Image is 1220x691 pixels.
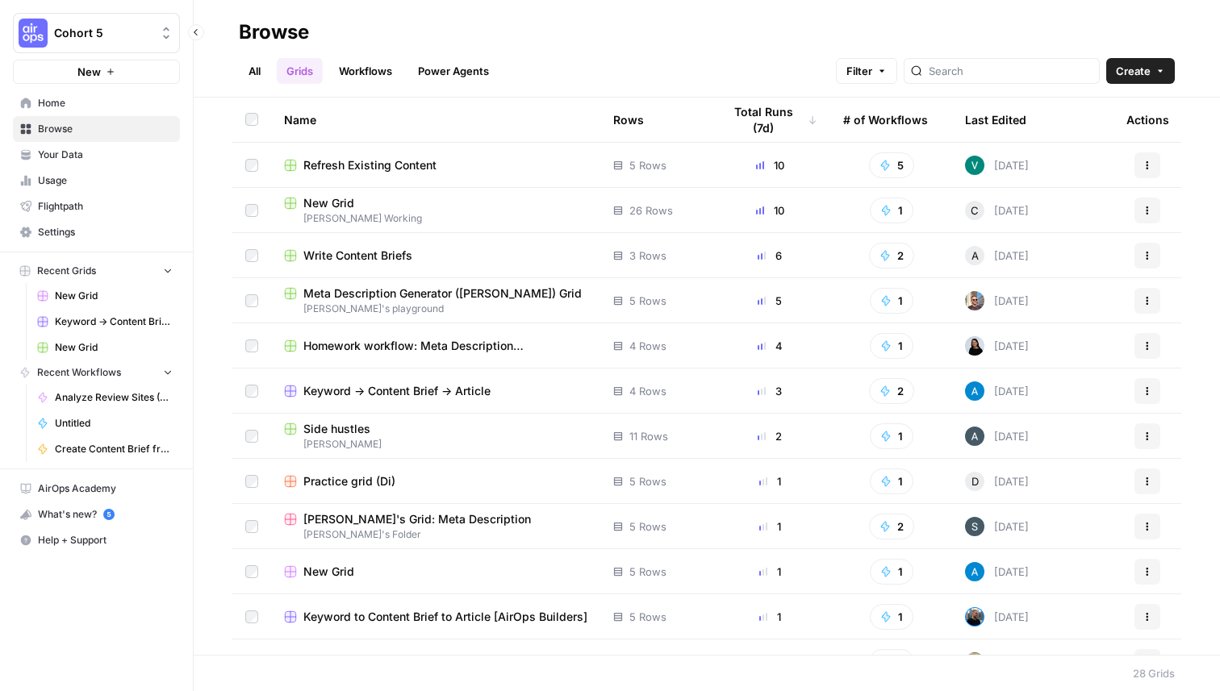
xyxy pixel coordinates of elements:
[14,502,179,527] div: What's new?
[38,533,173,547] span: Help + Support
[1133,665,1175,681] div: 28 Grids
[284,338,587,354] a: Homework workflow: Meta Description ([GEOGRAPHIC_DATA]) Grid
[629,202,673,219] span: 26 Rows
[284,248,587,264] a: Write Content Briefs
[965,517,984,536] img: l7wc9lttar9mml2em7ssp1le7bvz
[13,60,180,84] button: New
[722,428,817,444] div: 2
[629,428,668,444] span: 11 Rows
[284,437,587,452] span: [PERSON_NAME]
[843,98,928,142] div: # of Workflows
[284,195,587,226] a: New Grid[PERSON_NAME] Working
[284,511,587,542] a: [PERSON_NAME]'s Grid: Meta Description[PERSON_NAME]'s Folder
[38,173,173,188] span: Usage
[55,289,173,303] span: New Grid
[13,168,180,194] a: Usage
[722,383,817,399] div: 3
[629,383,666,399] span: 4 Rows
[965,201,1029,220] div: [DATE]
[965,246,1029,265] div: [DATE]
[55,314,173,329] span: Keyword -> Content Brief -> Article
[629,473,666,489] span: 5 Rows
[965,427,1029,446] div: [DATE]
[13,502,180,527] button: What's new? 5
[19,19,48,48] img: Cohort 5 Logo
[846,63,872,79] span: Filter
[55,390,173,405] span: Analyze Review Sites (Deepshikha)
[722,654,817,670] div: 1
[54,25,152,41] span: Cohort 5
[303,511,531,527] span: [PERSON_NAME]'s Grid: Meta Description
[965,607,1029,626] div: [DATE]
[239,19,309,45] div: Browse
[629,564,666,580] span: 5 Rows
[303,338,587,354] span: Homework workflow: Meta Description ([GEOGRAPHIC_DATA]) Grid
[284,421,587,452] a: Side hustles[PERSON_NAME]
[284,302,587,316] span: [PERSON_NAME]'s playground
[971,248,979,264] span: A
[965,98,1026,142] div: Last Edited
[870,604,913,630] button: 1
[965,291,984,310] img: 12lpmarulu2z3pnc3j6nly8e5680
[613,98,644,142] div: Rows
[284,609,587,625] a: Keyword to Content Brief to Article [AirOps Builders]
[722,564,817,580] div: 1
[107,510,111,518] text: 5
[38,199,173,214] span: Flightpath
[869,514,914,539] button: 2
[408,58,499,84] a: Power Agents
[965,472,1029,491] div: [DATE]
[38,481,173,496] span: AirOps Academy
[13,116,180,142] a: Browse
[37,264,96,278] span: Recent Grids
[13,476,180,502] a: AirOps Academy
[722,518,817,535] div: 1
[303,285,582,302] span: Meta Description Generator ([PERSON_NAME]) Grid
[870,333,913,359] button: 1
[30,436,180,462] a: Create Content Brief from Keyword
[303,248,412,264] span: Write Content Briefs
[284,654,587,670] a: Keyword -> to content brief -> article [[PERSON_NAME]]
[629,518,666,535] span: 5 Rows
[30,283,180,309] a: New Grid
[1116,63,1151,79] span: Create
[103,509,115,520] a: 5
[722,248,817,264] div: 6
[284,564,587,580] a: New Grid
[929,63,1093,79] input: Search
[869,649,914,675] button: 2
[13,90,180,116] a: Home
[965,607,984,626] img: 9mp1gxtafqtgstq2vrz2nihqsoj8
[965,427,984,446] img: 68eax6o9931tp367ot61l5pewa28
[38,96,173,110] span: Home
[30,385,180,410] a: Analyze Review Sites (Deepshikha)
[303,421,370,437] span: Side hustles
[722,338,817,354] div: 4
[870,468,913,494] button: 1
[284,383,587,399] a: Keyword -> Content Brief -> Article
[284,211,587,226] span: [PERSON_NAME] Working
[1126,98,1169,142] div: Actions
[971,202,979,219] span: C
[722,609,817,625] div: 1
[869,378,914,404] button: 2
[971,473,979,489] span: D
[55,442,173,456] span: Create Content Brief from Keyword
[722,293,817,309] div: 5
[303,609,587,625] span: Keyword to Content Brief to Article [AirOps Builders]
[277,58,323,84] a: Grids
[38,225,173,239] span: Settings
[239,58,270,84] a: All
[303,564,354,580] span: New Grid
[870,559,913,585] button: 1
[965,291,1029,310] div: [DATE]
[30,335,180,360] a: New Grid
[869,243,914,268] button: 2
[55,340,173,355] span: New Grid
[629,338,666,354] span: 4 Rows
[965,562,984,581] img: o3cqybgnmipr355j8nz4zpq1mc6x
[38,148,173,162] span: Your Data
[303,195,354,211] span: New Grid
[13,142,180,168] a: Your Data
[1106,58,1175,84] button: Create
